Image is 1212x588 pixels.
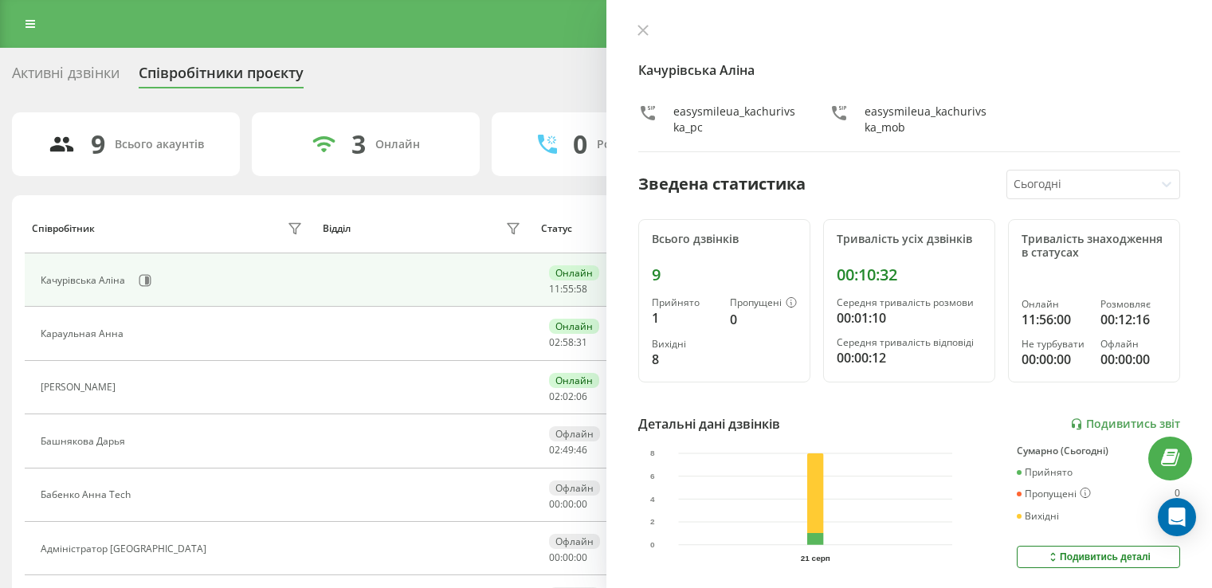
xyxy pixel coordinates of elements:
div: 00:00:00 [1100,350,1167,369]
div: 0 [1175,488,1180,500]
div: 00:00:12 [837,348,982,367]
span: 00 [563,497,574,511]
span: 02 [549,443,560,457]
span: 00 [563,551,574,564]
div: 00:01:10 [837,308,982,327]
div: Сумарно (Сьогодні) [1017,445,1180,457]
div: 0 [573,129,587,159]
div: easysmileua_kachurivska_pc [673,104,798,135]
div: 00:00:00 [1022,350,1088,369]
text: 4 [650,495,655,504]
div: Подивитись деталі [1046,551,1151,563]
span: 58 [563,335,574,349]
span: 49 [563,443,574,457]
span: 31 [576,335,587,349]
div: Активні дзвінки [12,65,120,89]
div: 00:12:16 [1100,310,1167,329]
div: 0 [730,310,797,329]
div: : : [549,499,587,510]
h4: Качурівська Аліна [638,61,1181,80]
span: 58 [576,282,587,296]
div: 11:56:00 [1022,310,1088,329]
div: Офлайн [1100,339,1167,350]
div: Пропущені [730,297,797,310]
div: Онлайн [549,319,599,334]
div: Башнякова Дарья [41,436,129,447]
div: Онлайн [549,265,599,280]
div: Прийнято [652,297,717,308]
text: 2 [650,518,655,527]
div: : : [549,445,587,456]
span: 11 [549,282,560,296]
div: Розмовляють [597,138,674,151]
span: 02 [549,390,560,403]
div: [PERSON_NAME] [41,382,120,393]
div: Всього дзвінків [652,233,797,246]
span: 00 [576,551,587,564]
div: Прийнято [1017,467,1073,478]
div: Караульная Анна [41,328,127,339]
button: Подивитись деталі [1017,546,1180,568]
div: Офлайн [549,426,600,441]
div: Вихідні [652,339,717,350]
div: Всього акаунтів [115,138,204,151]
div: 1 [652,308,717,327]
div: Статус [541,223,572,234]
div: Відділ [323,223,351,234]
div: Не турбувати [1022,339,1088,350]
div: Качурівська Аліна [41,275,129,286]
div: Бабенко Анна Tech [41,489,135,500]
span: 06 [576,390,587,403]
div: Open Intercom Messenger [1158,498,1196,536]
div: Онлайн [375,138,420,151]
text: 6 [650,472,655,480]
div: 9 [91,129,105,159]
div: easysmileua_kachurivska_mob [865,104,989,135]
div: Співробітник [32,223,95,234]
span: 00 [549,497,560,511]
div: 8 [652,350,717,369]
text: 21 серп [801,554,830,563]
div: : : [549,337,587,348]
span: 46 [576,443,587,457]
div: 3 [351,129,366,159]
div: Середня тривалість відповіді [837,337,982,348]
div: Онлайн [1022,299,1088,310]
text: 0 [650,541,655,550]
div: Онлайн [549,373,599,388]
div: Середня тривалість розмови [837,297,982,308]
div: Детальні дані дзвінків [638,414,780,433]
div: Пропущені [1017,488,1091,500]
div: Адміністратор [GEOGRAPHIC_DATA] [41,543,210,555]
span: 02 [563,390,574,403]
div: Вихідні [1017,511,1059,522]
div: Тривалість усіх дзвінків [837,233,982,246]
div: 00:10:32 [837,265,982,284]
span: 00 [576,497,587,511]
div: Офлайн [549,480,600,496]
span: 55 [563,282,574,296]
div: 9 [652,265,797,284]
span: 00 [549,551,560,564]
div: Розмовляє [1100,299,1167,310]
span: 02 [549,335,560,349]
div: : : [549,391,587,402]
div: : : [549,552,587,563]
div: Зведена статистика [638,172,806,196]
div: Тривалість знаходження в статусах [1022,233,1167,260]
div: Співробітники проєкту [139,65,304,89]
div: : : [549,284,587,295]
text: 8 [650,449,655,458]
a: Подивитись звіт [1070,417,1180,431]
div: Офлайн [549,534,600,549]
